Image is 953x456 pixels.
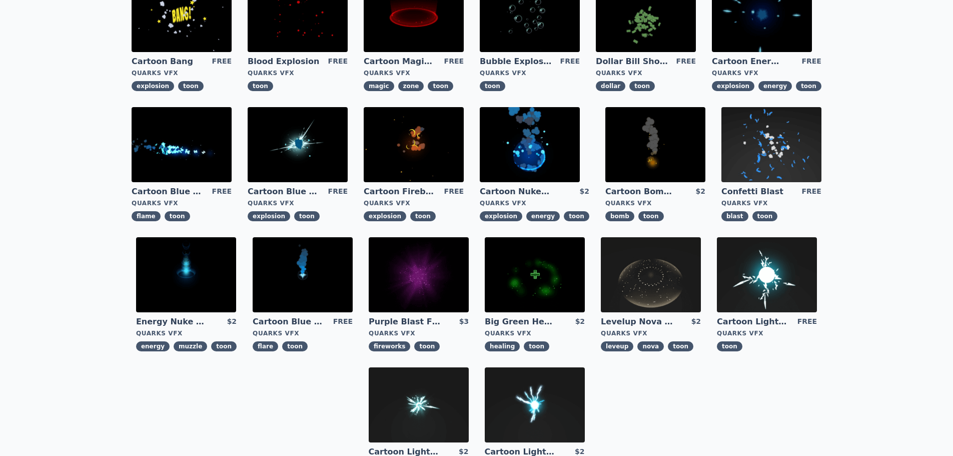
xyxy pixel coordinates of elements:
span: leveup [601,341,633,351]
span: magic [364,81,394,91]
a: Purple Blast Fireworks [369,316,441,327]
span: bomb [605,211,634,221]
a: Confetti Blast [721,186,793,197]
span: toon [638,211,664,221]
span: toon [629,81,655,91]
span: blast [721,211,748,221]
img: imgAlt [248,107,348,182]
div: FREE [444,186,464,197]
span: toon [796,81,821,91]
span: explosion [248,211,290,221]
div: Quarks VFX [485,329,585,337]
a: Cartoon Lightning Ball [717,316,789,327]
span: flame [132,211,161,221]
div: Quarks VFX [132,199,232,207]
div: Quarks VFX [248,69,348,77]
div: Quarks VFX [596,69,696,77]
span: energy [526,211,560,221]
div: Quarks VFX [132,69,232,77]
div: Quarks VFX [253,329,353,337]
span: energy [758,81,792,91]
span: toon [294,211,320,221]
div: Quarks VFX [601,329,701,337]
div: FREE [444,56,464,67]
img: imgAlt [132,107,232,182]
a: Energy Nuke Muzzle Flash [136,316,208,327]
div: $3 [459,316,469,327]
span: explosion [712,81,754,91]
img: imgAlt [364,107,464,182]
div: FREE [797,316,817,327]
a: Cartoon Blue Flamethrower [132,186,204,197]
img: imgAlt [136,237,236,312]
span: explosion [364,211,406,221]
span: toon [480,81,505,91]
a: Cartoon Blue Flare [253,316,325,327]
span: toon [248,81,273,91]
div: $2 [579,186,589,197]
span: toon [211,341,237,351]
div: Quarks VFX [364,69,464,77]
a: Levelup Nova Effect [601,316,673,327]
div: Quarks VFX [721,199,821,207]
span: toon [564,211,589,221]
span: energy [136,341,170,351]
div: Quarks VFX [480,69,580,77]
div: Quarks VFX [136,329,237,337]
a: Cartoon Energy Explosion [712,56,784,67]
span: flare [253,341,278,351]
div: FREE [560,56,580,67]
div: $2 [227,316,237,327]
div: FREE [212,186,232,197]
div: Quarks VFX [605,199,705,207]
span: explosion [480,211,522,221]
div: FREE [801,56,821,67]
img: imgAlt [721,107,821,182]
a: Cartoon Bang [132,56,204,67]
span: toon [178,81,204,91]
div: FREE [212,56,232,67]
div: FREE [328,56,348,67]
a: Big Green Healing Effect [485,316,557,327]
img: imgAlt [717,237,817,312]
a: Cartoon Bomb Fuse [605,186,677,197]
img: imgAlt [369,367,469,442]
a: Cartoon Magic Zone [364,56,436,67]
span: muzzle [174,341,207,351]
span: toon [717,341,742,351]
a: Blood Explosion [248,56,320,67]
img: imgAlt [480,107,580,182]
img: imgAlt [605,107,705,182]
div: Quarks VFX [717,329,817,337]
div: $2 [575,316,585,327]
span: dollar [596,81,625,91]
a: Cartoon Fireball Explosion [364,186,436,197]
a: Dollar Bill Shower [596,56,668,67]
div: FREE [676,56,696,67]
img: imgAlt [253,237,353,312]
span: toon [752,211,778,221]
a: Cartoon Blue Gas Explosion [248,186,320,197]
img: imgAlt [601,237,701,312]
div: Quarks VFX [369,329,469,337]
a: Cartoon Nuke Energy Explosion [480,186,552,197]
span: toon [165,211,190,221]
span: explosion [132,81,174,91]
span: toon [282,341,308,351]
img: imgAlt [485,367,585,442]
span: toon [414,341,440,351]
span: nova [637,341,664,351]
div: $2 [695,186,705,197]
div: FREE [328,186,348,197]
div: FREE [333,316,353,327]
span: toon [668,341,693,351]
img: imgAlt [485,237,585,312]
div: Quarks VFX [364,199,464,207]
span: fireworks [369,341,410,351]
div: Quarks VFX [480,199,589,207]
span: toon [524,341,549,351]
img: imgAlt [369,237,469,312]
span: toon [428,81,453,91]
span: zone [398,81,424,91]
div: $2 [691,316,701,327]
